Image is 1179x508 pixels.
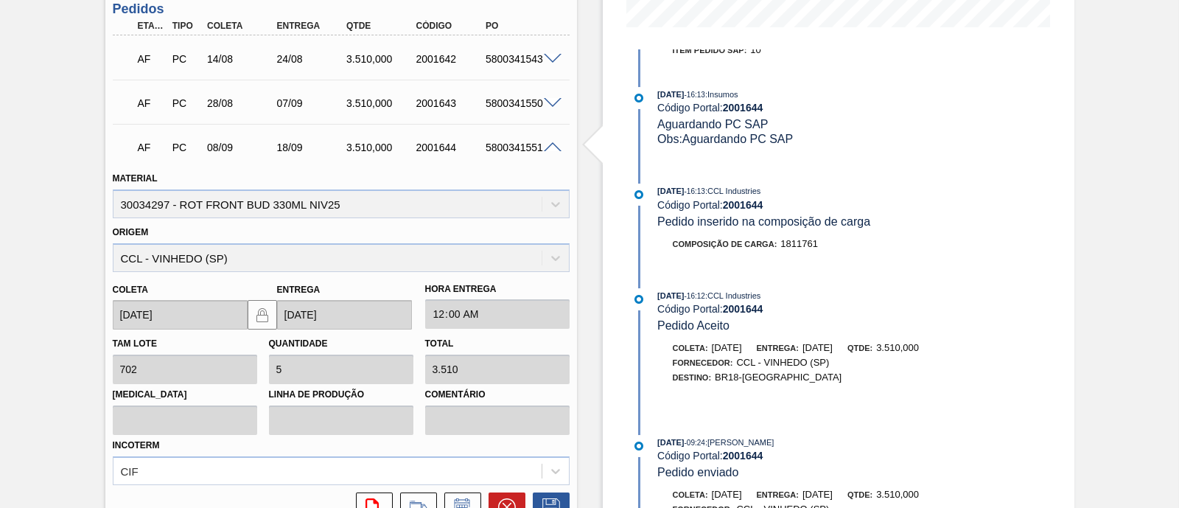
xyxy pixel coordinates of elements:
span: CCL - VINHEDO (SP) [736,357,829,368]
strong: 2001644 [723,199,763,211]
button: locked [248,300,277,330]
span: [DATE] [712,342,742,353]
span: : Insumos [705,90,738,99]
p: AF [138,97,166,109]
span: Entrega: [757,344,799,352]
img: locked [253,306,271,324]
div: Aguardando Faturamento [134,87,169,119]
p: AF [138,142,166,153]
span: Coleta: [673,490,708,499]
span: 3.510,000 [876,489,919,500]
div: 3.510,000 [343,53,419,65]
div: 3.510,000 [343,142,419,153]
div: CIF [121,464,139,477]
div: 07/09/2025 [273,97,350,109]
img: atual [634,442,643,450]
div: 28/08/2025 [203,97,280,109]
label: Hora Entrega [425,279,570,300]
span: : CCL Industries [705,291,760,300]
span: BR18-[GEOGRAPHIC_DATA] [715,372,842,383]
span: Composição de Carga : [673,240,777,248]
label: Quantidade [269,338,328,349]
div: Aguardando Faturamento [134,131,169,164]
label: [MEDICAL_DATA] [113,384,257,406]
span: Aguardando PC SAP [657,118,768,131]
span: : CCL Industries [705,187,760,195]
span: Coleta: [673,344,708,352]
span: Obs: Aguardando PC SAP [657,133,793,145]
span: [DATE] [657,90,684,99]
div: 2001642 [413,53,489,65]
span: Entrega: [757,490,799,499]
div: 24/08/2025 [273,53,350,65]
span: : [PERSON_NAME] [705,438,774,447]
span: [DATE] [802,342,833,353]
div: Código Portal: [657,450,1007,462]
label: Origem [113,227,149,237]
span: [DATE] [657,438,684,447]
span: - 16:13 [685,187,705,195]
strong: 2001644 [723,450,763,462]
div: 2001644 [413,142,489,153]
span: 3.510,000 [876,342,919,353]
span: 10 [750,44,760,55]
div: 5800341551 [482,142,559,153]
span: Pedido Aceito [657,319,730,332]
span: [DATE] [657,187,684,195]
label: Incoterm [113,440,160,450]
div: 08/09/2025 [203,142,280,153]
span: [DATE] [712,489,742,500]
label: Material [113,173,158,184]
div: Pedido de Compra [169,142,204,153]
label: Total [425,338,454,349]
span: [DATE] [657,291,684,300]
div: 18/09/2025 [273,142,350,153]
div: Etapa [134,21,169,31]
span: 1811761 [780,238,818,249]
div: 2001643 [413,97,489,109]
div: Pedido de Compra [169,97,204,109]
div: 3.510,000 [343,97,419,109]
div: Qtde [343,21,419,31]
div: Entrega [273,21,350,31]
label: Tam lote [113,338,157,349]
span: Qtde: [847,344,872,352]
div: Tipo [169,21,204,31]
span: [DATE] [802,489,833,500]
img: atual [634,190,643,199]
span: Destino: [673,373,712,382]
strong: 2001644 [723,102,763,114]
input: dd/mm/yyyy [113,300,248,330]
span: - 16:13 [685,91,705,99]
span: Fornecedor: [673,358,733,367]
div: PO [482,21,559,31]
img: atual [634,295,643,304]
input: dd/mm/yyyy [277,300,412,330]
span: - 09:24 [685,439,705,447]
div: 14/08/2025 [203,53,280,65]
h3: Pedidos [113,1,570,17]
div: Código [413,21,489,31]
div: Pedido de Compra [169,53,204,65]
label: Linha de Produção [269,384,413,406]
span: - 16:12 [685,292,705,300]
label: Entrega [277,285,321,295]
p: AF [138,53,166,65]
span: Pedido inserido na composição de carga [657,215,870,228]
span: Qtde: [847,490,872,499]
span: Item pedido SAP: [673,46,747,55]
label: Coleta [113,285,148,295]
div: Código Portal: [657,303,1007,315]
div: Coleta [203,21,280,31]
label: Comentário [425,384,570,406]
div: Código Portal: [657,199,1007,211]
strong: 2001644 [723,303,763,315]
img: atual [634,94,643,102]
div: Aguardando Faturamento [134,43,169,75]
span: Pedido enviado [657,466,738,479]
div: Código Portal: [657,102,1007,114]
div: 5800341550 [482,97,559,109]
div: 5800341543 [482,53,559,65]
